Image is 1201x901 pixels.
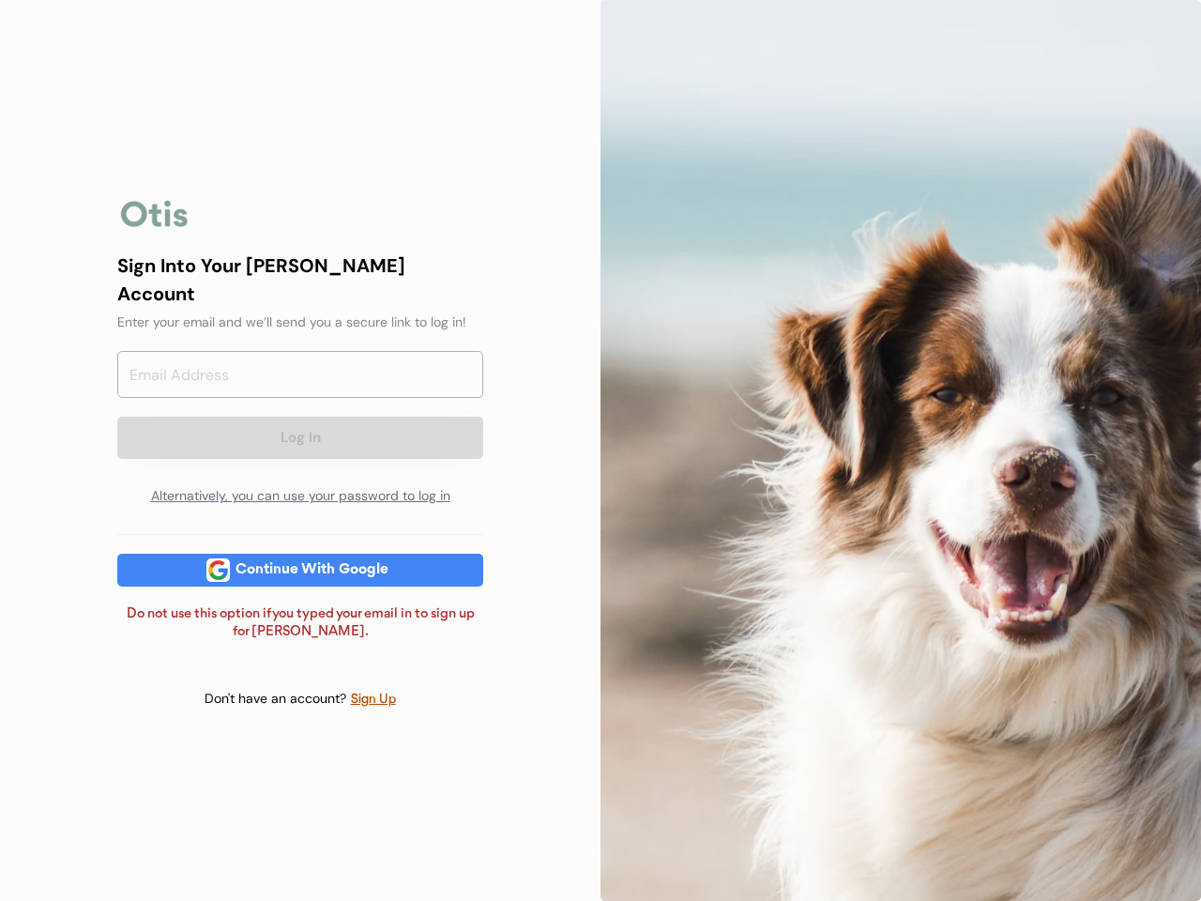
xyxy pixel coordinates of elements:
div: Don't have an account? [205,690,350,709]
div: Enter your email and we’ll send you a secure link to log in! [117,313,483,332]
div: Do not use this option if you typed your email in to sign up for [PERSON_NAME]. [117,605,483,642]
div: Sign Into Your [PERSON_NAME] Account [117,252,483,308]
div: Continue With Google [230,563,394,577]
div: Alternatively, you can use your password to log in [117,478,483,515]
button: Log In [117,417,483,459]
div: Sign Up [350,689,397,710]
input: Email Address [117,351,483,398]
